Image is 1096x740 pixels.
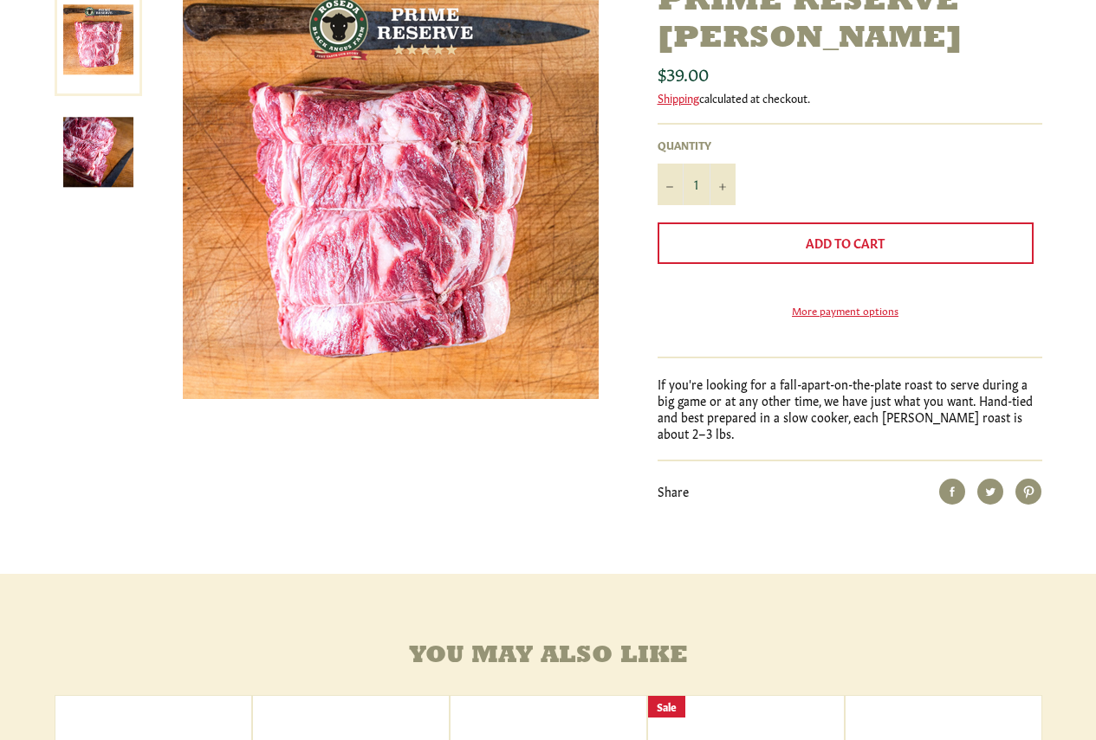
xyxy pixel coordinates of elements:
button: Increase item quantity by one [710,164,736,205]
h4: You may also like [55,643,1042,670]
span: Add to Cart [806,234,885,251]
span: $39.00 [658,61,709,85]
div: calculated at checkout. [658,90,1042,106]
button: Add to Cart [658,222,1034,264]
span: Share [658,482,689,499]
a: Shipping [658,89,699,106]
p: If you're looking for a fall-apart-on-the-plate roast to serve during a big game or at any other ... [658,376,1042,442]
a: More payment options [658,303,1034,318]
div: Sale [648,696,685,717]
button: Reduce item quantity by one [658,164,684,205]
img: Prime Reserve Chuck Roast [63,117,133,187]
label: Quantity [658,138,736,152]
